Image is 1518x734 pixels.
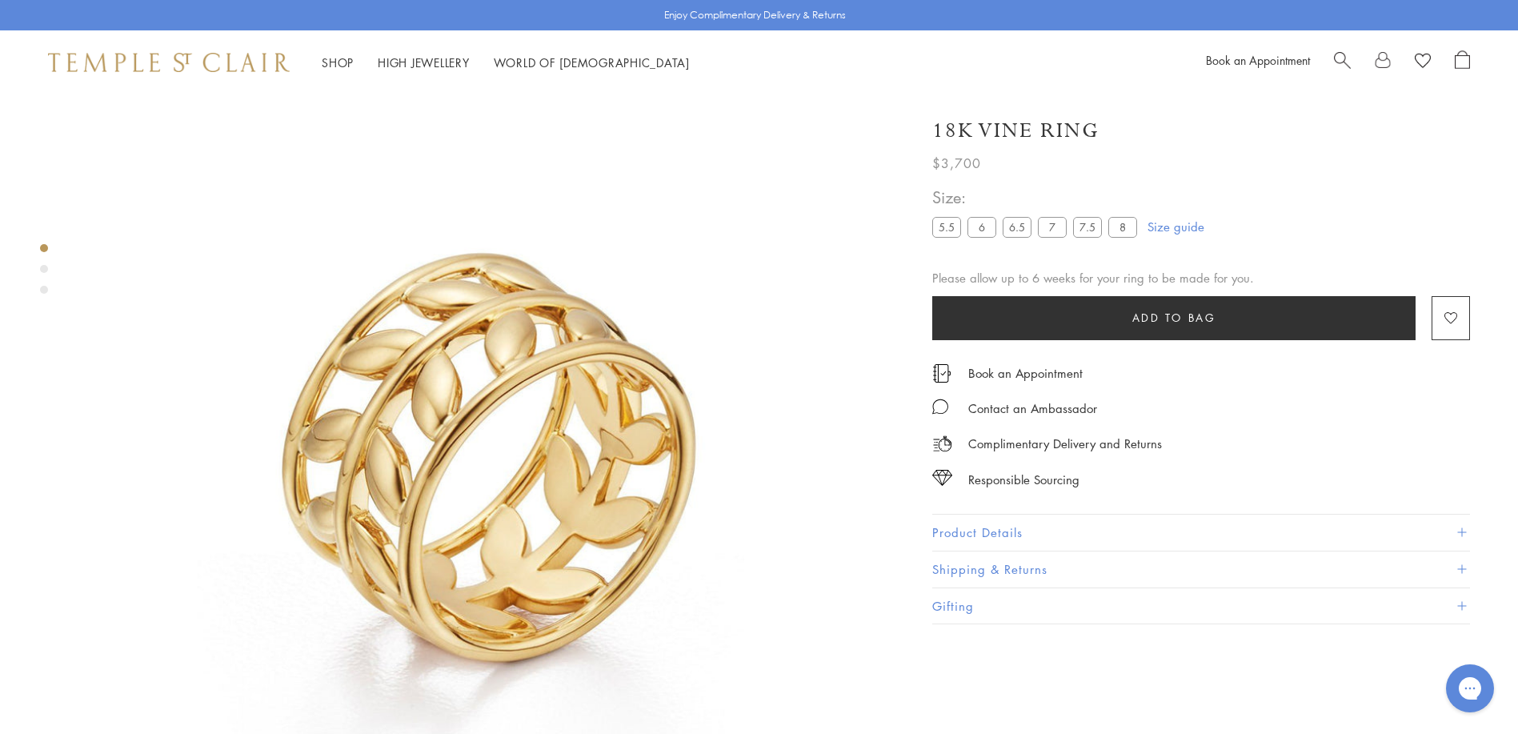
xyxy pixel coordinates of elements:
div: Product gallery navigation [40,240,48,307]
img: MessageIcon-01_2.svg [932,399,948,415]
a: Book an Appointment [968,364,1083,382]
a: High JewelleryHigh Jewellery [378,54,470,70]
p: Enjoy Complimentary Delivery & Returns [664,7,846,23]
button: Add to bag [932,296,1416,340]
button: Shipping & Returns [932,552,1470,588]
img: icon_sourcing.svg [932,470,952,486]
label: 7.5 [1073,217,1102,237]
img: icon_delivery.svg [932,434,952,454]
label: 8 [1108,217,1137,237]
img: Temple St. Clair [48,53,290,72]
a: View Wishlist [1415,50,1431,74]
button: Product Details [932,515,1470,551]
div: Contact an Ambassador [968,399,1097,419]
p: Complimentary Delivery and Returns [968,434,1162,454]
label: 6 [967,217,996,237]
div: Responsible Sourcing [968,470,1079,490]
a: Open Shopping Bag [1455,50,1470,74]
a: ShopShop [322,54,354,70]
a: Book an Appointment [1206,52,1310,68]
div: Please allow up to 6 weeks for your ring to be made for you. [932,268,1470,288]
label: 6.5 [1003,217,1031,237]
span: Size: [932,184,1144,211]
img: icon_appointment.svg [932,364,951,383]
a: World of [DEMOGRAPHIC_DATA]World of [DEMOGRAPHIC_DATA] [494,54,690,70]
label: 7 [1038,217,1067,237]
a: Size guide [1148,219,1204,235]
button: Gifting [932,588,1470,624]
h1: 18K Vine Ring [932,117,1099,145]
label: 5.5 [932,217,961,237]
iframe: Gorgias live chat messenger [1438,659,1502,718]
span: $3,700 [932,153,981,174]
a: Search [1334,50,1351,74]
nav: Main navigation [322,53,690,73]
span: Add to bag [1132,309,1216,327]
